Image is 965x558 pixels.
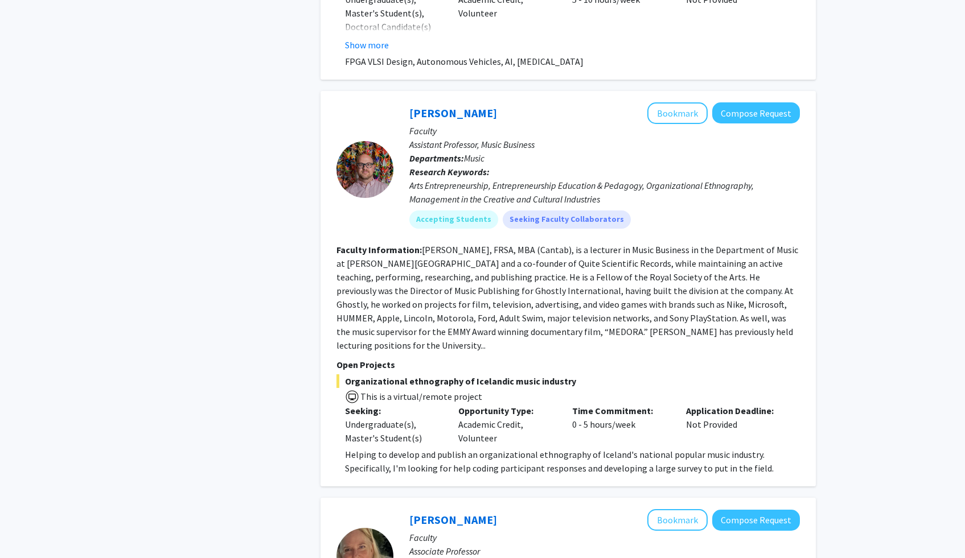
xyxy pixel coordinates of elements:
[458,404,555,418] p: Opportunity Type:
[359,391,482,402] span: This is a virtual/remote project
[464,152,484,164] span: Music
[647,102,708,124] button: Add Jeremy Peters to Bookmarks
[409,106,497,120] a: [PERSON_NAME]
[712,102,800,123] button: Compose Request to Jeremy Peters
[345,38,389,52] button: Show more
[345,404,442,418] p: Seeking:
[409,179,800,206] div: Arts Entrepreneurship, Entrepreneurship Education & Pedagogy, Organizational Ethnography, Managem...
[686,404,783,418] p: Application Deadline:
[564,404,677,445] div: 0 - 5 hours/week
[409,531,800,544] p: Faculty
[450,404,564,445] div: Academic Credit, Volunteer
[345,448,800,475] p: Helping to develop and publish an organizational ethnography of Iceland's national popular music ...
[409,512,497,527] a: [PERSON_NAME]
[409,544,800,558] p: Associate Professor
[409,152,464,164] b: Departments:
[409,138,800,151] p: Assistant Professor, Music Business
[345,418,442,445] div: Undergraduate(s), Master's Student(s)
[712,510,800,531] button: Compose Request to Carolyn Dayton
[409,166,490,177] b: Research Keywords:
[345,55,800,68] p: FPGA VLSI Design, Autonomous Vehicles, AI, [MEDICAL_DATA]
[336,244,422,255] b: Faculty Information:
[677,404,791,445] div: Not Provided
[409,210,498,229] mat-chip: Accepting Students
[647,509,708,531] button: Add Carolyn Dayton to Bookmarks
[9,507,48,549] iframe: Chat
[336,374,800,388] span: Organizational ethnography of Icelandic music industry
[409,124,800,138] p: Faculty
[336,358,800,371] p: Open Projects
[572,404,669,418] p: Time Commitment:
[336,244,798,351] fg-read-more: [PERSON_NAME], FRSA, MBA (Cantab), is a lecturer in Music Business in the Department of Music at ...
[503,210,631,229] mat-chip: Seeking Faculty Collaborators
